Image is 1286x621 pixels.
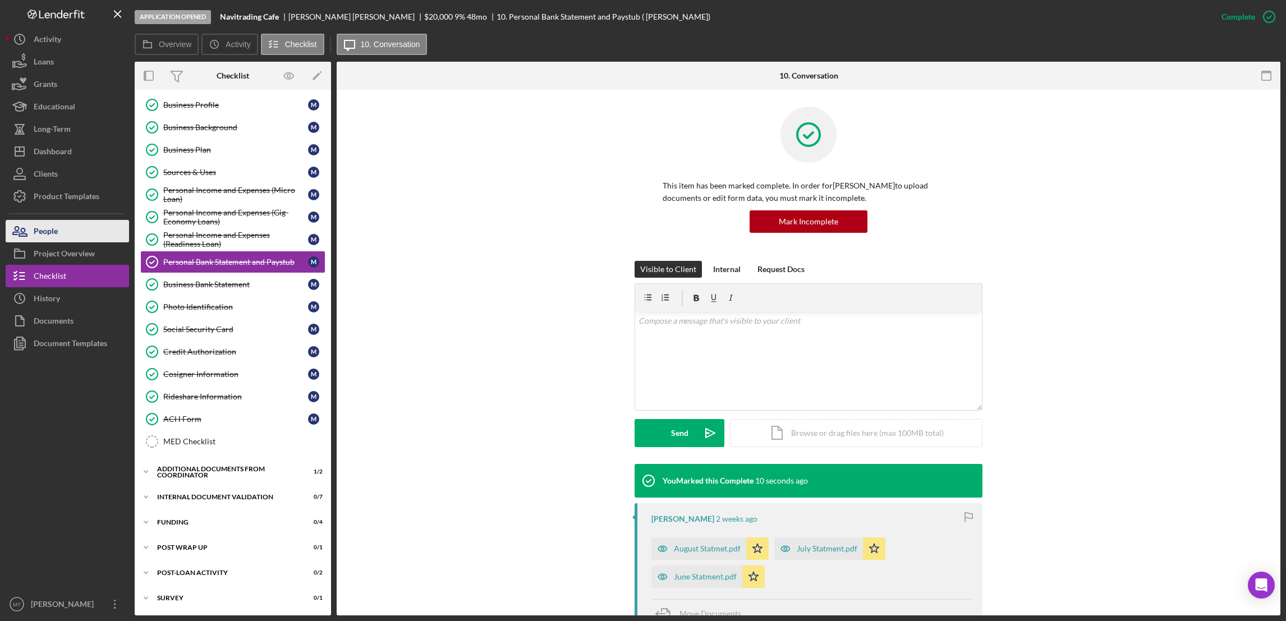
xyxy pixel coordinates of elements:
div: July Statment.pdf [797,544,857,553]
div: M [308,413,319,425]
button: Long-Term [6,118,129,140]
div: Internal Document Validation [157,494,295,500]
div: M [308,279,319,290]
div: People [34,220,58,245]
button: Document Templates [6,332,129,355]
div: M [308,256,319,268]
a: Personal Income and Expenses (Gig-Economy Loans) M [140,206,325,228]
div: M [308,324,319,335]
div: Cosigner Information [163,370,308,379]
a: Personal Bank Statement and Paystub M [140,251,325,273]
button: Project Overview [6,242,129,265]
div: ACH Form [163,415,308,424]
div: Rideshare Information [163,392,308,401]
button: July Statment.pdf [774,537,885,560]
a: ACH Form M [140,408,325,430]
time: 2025-09-11 18:40 [716,514,757,523]
div: M [308,167,319,178]
span: $20,000 [424,12,453,21]
div: Open Intercom Messenger [1248,572,1275,599]
div: 48 mo [467,12,487,21]
button: Dashboard [6,140,129,163]
div: [PERSON_NAME] [PERSON_NAME] [288,12,424,21]
div: Additional Documents from Coordinator [157,466,295,479]
div: June Statment.pdf [674,572,737,581]
a: Business Bank Statement M [140,273,325,296]
div: Long-Term [34,118,71,143]
div: 10. Personal Bank Statement and Paystub ( [PERSON_NAME]) [497,12,710,21]
a: Cosigner Information M [140,363,325,385]
div: Personal Income and Expenses (Micro Loan) [163,186,308,204]
div: Business Bank Statement [163,280,308,289]
div: Internal [713,261,741,278]
div: M [308,346,319,357]
div: Loans [34,50,54,76]
div: Business Profile [163,100,308,109]
div: Application Opened [135,10,211,24]
button: Visible to Client [635,261,702,278]
div: M [308,391,319,402]
a: Sources & Uses M [140,161,325,183]
button: August Statmet.pdf [651,537,769,560]
a: Credit Authorization M [140,341,325,363]
div: Activity [34,28,61,53]
a: Educational [6,95,129,118]
button: MT[PERSON_NAME] [6,593,129,615]
button: Clients [6,163,129,185]
label: Activity [226,40,250,49]
div: Survey [157,595,295,601]
a: Business Background M [140,116,325,139]
button: Mark Incomplete [750,210,867,233]
div: Dashboard [34,140,72,165]
button: Overview [135,34,199,55]
span: Move Documents [679,609,741,618]
a: Business Profile M [140,94,325,116]
div: You Marked this Complete [663,476,754,485]
div: Mark Incomplete [779,210,838,233]
div: [PERSON_NAME] [28,593,101,618]
a: Social Security Card M [140,318,325,341]
a: History [6,287,129,310]
div: Credit Authorization [163,347,308,356]
button: Activity [6,28,129,50]
div: Funding [157,519,295,526]
label: Checklist [285,40,317,49]
a: MED Checklist [140,430,325,453]
button: Activity [201,34,258,55]
div: Request Docs [757,261,805,278]
div: Photo Identification [163,302,308,311]
div: 0 / 1 [302,595,323,601]
b: Navitrading Cafe [220,12,279,21]
button: Checklist [6,265,129,287]
button: Internal [708,261,746,278]
div: Complete [1221,6,1255,28]
div: M [308,189,319,200]
a: Personal Income and Expenses (Readiness Loan) M [140,228,325,251]
div: M [308,234,319,245]
div: Project Overview [34,242,95,268]
div: M [308,144,319,155]
div: Personal Bank Statement and Paystub [163,257,308,266]
button: Loans [6,50,129,73]
button: Request Docs [752,261,810,278]
button: People [6,220,129,242]
div: M [308,211,319,223]
div: M [308,369,319,380]
button: Send [635,419,724,447]
div: Document Templates [34,332,107,357]
a: Personal Income and Expenses (Micro Loan) M [140,183,325,206]
div: August Statmet.pdf [674,544,741,553]
button: Product Templates [6,185,129,208]
button: Documents [6,310,129,332]
div: Post Wrap Up [157,544,295,551]
div: History [34,287,60,312]
div: M [308,99,319,111]
div: Visible to Client [640,261,696,278]
div: Business Plan [163,145,308,154]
